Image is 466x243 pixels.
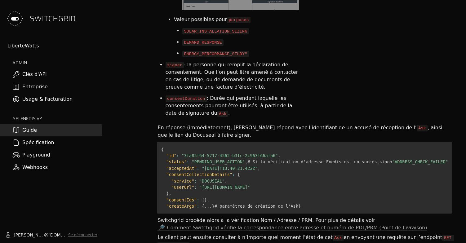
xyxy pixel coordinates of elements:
span: "PENDING_USER_ACTION" [192,159,245,164]
span: } [204,197,207,202]
code: Ask [333,235,344,241]
span: , [278,153,280,158]
span: , [258,166,260,171]
code: signer [166,62,184,68]
span: : [176,153,179,158]
code: # Si la vérification d'adresse Enedis est un succès sinon ... # paramètres de création de l'Ask [161,147,448,209]
span: Comment Switchgrid vérifie la correspondance entre adresse et numéro de PDL/PRM (Point de Livraison) [167,225,427,231]
span: , [245,159,247,164]
span: } [212,204,215,209]
code: ENERGY_PERFORMANCE_STUDY" [182,51,249,57]
img: Switchgrid Logo [5,9,25,29]
span: : [187,159,189,164]
span: "userUrl" [171,185,194,190]
span: "acceptedAt" [166,166,197,171]
span: "createArgs" [166,204,197,209]
span: "consentCollectionDetails" [166,172,232,177]
h2: API ENEDIS v2 [12,115,102,122]
span: "3fa85f64-5717-4562-b3fc-2c963f66afa6" [181,153,278,158]
code: Ask [417,125,428,131]
code: DEMAND_RESPONSE [182,39,224,46]
span: : [232,172,235,177]
span: 🔎 [158,224,165,231]
span: { [202,197,204,202]
span: [PERSON_NAME].vanheusden [14,232,44,238]
span: : [194,185,197,190]
span: [DOMAIN_NAME] [48,232,66,238]
h2: ADMIN [12,60,102,66]
span: "[URL][DOMAIN_NAME]" [199,185,250,190]
li: : Durée qui pendant laquelle les consentements pourront être utilisés, à partir de la date de sig... [166,93,300,119]
code: purposes [227,17,251,23]
span: } [166,191,169,196]
span: , [225,179,227,183]
div: En réponse (immédiatement), [PERSON_NAME] répond avec l’identifiant de un accusé de réception de ... [157,123,452,140]
span: SWITCHGRID [30,14,76,24]
span: { [161,147,164,152]
code: Ask [217,111,228,117]
span: "consentIds" [166,197,197,202]
span: , [377,159,379,164]
span: "ADDRESS_CHECK_FAILED" [392,159,448,164]
a: 🔎Comment Switchgrid vérifie la correspondance entre adresse et numéro de PDL/PRM (Point de Livrai... [158,225,427,231]
div: LiberteWatts [7,42,102,50]
span: { [202,204,204,209]
span: : [197,197,199,202]
span: : [197,204,199,209]
span: : [197,166,199,171]
span: , [207,197,209,202]
li: Valeur possibles pour [174,14,300,25]
span: , [169,191,171,196]
span: "status" [166,159,186,164]
span: : [194,179,197,183]
code: consentDuration [166,95,207,102]
span: { [237,172,240,177]
span: "DOCUSEAL" [199,179,225,183]
span: "[DATE]T13:40:21.422Z" [202,166,258,171]
span: "id" [166,153,176,158]
li: : la personne qui remplit la déclaration de consentement. Que l’on peut être amené à contacter en... [166,59,300,93]
button: Se déconnecter [68,232,97,237]
span: "service" [171,179,194,183]
span: } [298,204,301,209]
span: @ [44,232,48,238]
code: SOLAR_INSTALLATION_SIZING [182,28,249,34]
div: Switchgrid procède alors à la vérification Nom / Adresse / PRM. Pour plus de détails voir [157,216,452,232]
